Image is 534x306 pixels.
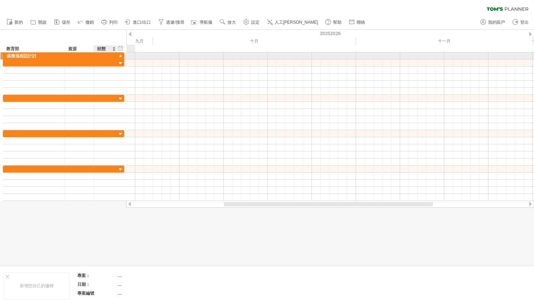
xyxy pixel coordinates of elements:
span: 登出 [520,20,529,25]
span: 我的賬戶 [488,20,505,25]
div: 資源 [68,45,90,52]
div: 狀態 [97,45,113,52]
a: 列印 [100,18,120,27]
a: 幫助 [324,18,344,27]
a: 開啟 [29,18,49,27]
span: 新的 [14,20,23,25]
div: 專案編號 [77,290,116,296]
span: 幫助 [333,20,342,25]
span: 聯絡 [357,20,365,25]
a: 導航儀 [190,18,214,27]
div: 專案： [77,272,116,278]
div: 教育部 [6,45,61,52]
a: 儲存 [52,18,72,27]
span: 列印 [109,20,118,25]
span: 進口/出口 [133,20,151,25]
div: 服務流程設計討 [7,52,61,59]
div: 2025年11月 [356,37,533,45]
div: 新增您自己的徽標 [4,272,70,300]
div: .... [118,272,177,278]
a: 我的賬戶 [479,18,507,27]
a: 過濾/搜尋 [156,18,186,27]
a: 人工[PERSON_NAME] [265,18,320,27]
a: 聯絡 [347,18,367,27]
a: 進口/出口 [123,18,153,27]
span: 開啟 [38,20,47,25]
div: 2025年10月 [153,37,356,45]
span: 儲存 [62,20,70,25]
span: 過濾/搜尋 [166,20,184,25]
span: 撤銷 [85,20,94,25]
span: 放大 [227,20,236,25]
a: 新的 [5,18,25,27]
a: 登出 [511,18,531,27]
span: 人工[PERSON_NAME] [275,20,318,25]
span: 設定 [251,20,260,25]
div: .... [118,290,177,296]
a: 放大 [218,18,238,27]
a: 設定 [242,18,262,27]
div: .... [118,281,177,287]
a: 撤銷 [76,18,96,27]
span: 導航儀 [200,20,212,25]
div: 日期： [77,281,116,287]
